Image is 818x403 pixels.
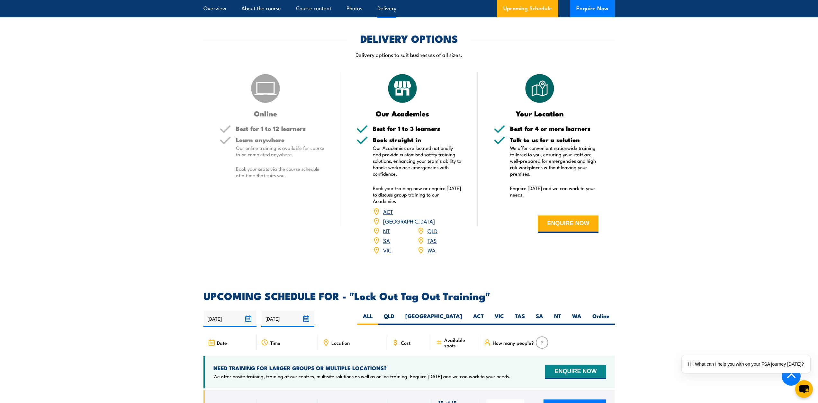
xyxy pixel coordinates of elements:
[400,312,468,325] label: [GEOGRAPHIC_DATA]
[373,185,462,204] p: Book your training now or enquire [DATE] to discuss group training to our Academies
[549,312,567,325] label: NT
[545,365,606,379] button: ENQUIRE NOW
[217,340,227,345] span: Date
[357,312,378,325] label: ALL
[378,312,400,325] label: QLD
[213,373,510,380] p: We offer onsite training, training at our centres, multisite solutions as well as online training...
[373,137,462,143] h5: Book straight in
[203,310,256,327] input: From date
[509,312,530,325] label: TAS
[427,236,437,244] a: TAS
[427,227,437,234] a: QLD
[795,380,813,398] button: chat-button
[538,215,598,233] button: ENQUIRE NOW
[383,236,390,244] a: SA
[444,337,475,348] span: Available spots
[203,51,615,58] p: Delivery options to suit businesses of all sizes.
[587,312,615,325] label: Online
[427,246,436,254] a: WA
[203,291,615,300] h2: UPCOMING SCHEDULE FOR - "Lock Out Tag Out Training"
[270,340,280,345] span: Time
[510,145,599,177] p: We offer convenient nationwide training tailored to you, ensuring your staff are well-prepared fo...
[383,227,390,234] a: NT
[510,185,599,198] p: Enquire [DATE] and we can work to your needs.
[356,110,449,117] h3: Our Academies
[261,310,314,327] input: To date
[331,340,350,345] span: Location
[567,312,587,325] label: WA
[468,312,489,325] label: ACT
[220,110,312,117] h3: Online
[489,312,509,325] label: VIC
[373,145,462,177] p: Our Academies are located nationally and provide customised safety training solutions, enhancing ...
[236,166,325,179] p: Book your seats via the course schedule at a time that suits you.
[236,125,325,132] h5: Best for 1 to 12 learners
[383,246,391,254] a: VIC
[510,125,599,132] h5: Best for 4 or more learners
[373,125,462,132] h5: Best for 1 to 3 learners
[213,364,510,371] h4: NEED TRAINING FOR LARGER GROUPS OR MULTIPLE LOCATIONS?
[360,34,458,43] h2: DELIVERY OPTIONS
[236,145,325,158] p: Our online training is available for course to be completed anywhere.
[236,137,325,143] h5: Learn anywhere
[383,207,393,215] a: ACT
[494,110,586,117] h3: Your Location
[510,137,599,143] h5: Talk to us for a solution
[401,340,410,345] span: Cost
[530,312,549,325] label: SA
[383,217,435,225] a: [GEOGRAPHIC_DATA]
[682,355,810,373] div: Hi! What can I help you with on your FSA journey [DATE]?
[493,340,534,345] span: How many people?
